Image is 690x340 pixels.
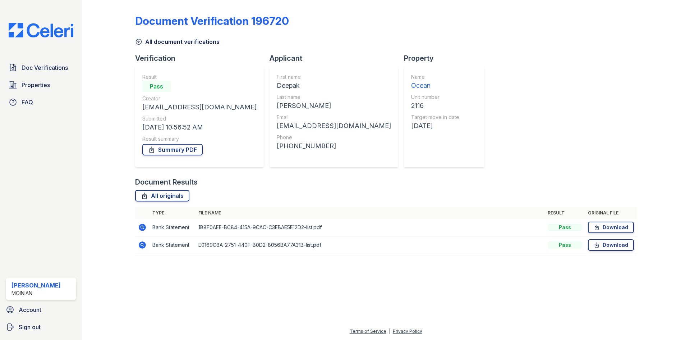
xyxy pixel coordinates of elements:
[411,94,459,101] div: Unit number
[22,63,68,72] span: Doc Verifications
[3,320,79,334] a: Sign out
[142,115,257,122] div: Submitted
[588,239,634,251] a: Download
[270,53,404,63] div: Applicant
[6,60,76,75] a: Doc Verifications
[3,23,79,37] img: CE_Logo_Blue-a8612792a0a2168367f1c8372b55b34899dd931a85d93a1a3d3e32e68fde9ad4.png
[411,81,459,91] div: Ocean
[135,53,270,63] div: Verification
[411,121,459,131] div: [DATE]
[277,94,391,101] div: Last name
[277,101,391,111] div: [PERSON_NAME]
[588,222,634,233] a: Download
[135,177,198,187] div: Document Results
[545,207,585,219] th: Result
[149,207,195,219] th: Type
[277,134,391,141] div: Phone
[277,141,391,151] div: [PHONE_NUMBER]
[22,98,33,106] span: FAQ
[411,114,459,121] div: Target move in date
[11,281,61,290] div: [PERSON_NAME]
[389,328,390,334] div: |
[277,81,391,91] div: Deepak
[195,219,545,236] td: 1B8F0AEE-BC84-415A-9CAC-C3EBAE5E12D2-list.pdf
[393,328,422,334] a: Privacy Policy
[135,37,220,46] a: All document verifications
[142,81,171,92] div: Pass
[350,328,386,334] a: Terms of Service
[149,219,195,236] td: Bank Statement
[548,224,582,231] div: Pass
[277,114,391,121] div: Email
[195,236,545,254] td: E0169C8A-2751-440F-B0D2-8056BA77A31B-list.pdf
[3,303,79,317] a: Account
[6,78,76,92] a: Properties
[19,305,41,314] span: Account
[195,207,545,219] th: File name
[142,135,257,142] div: Result summary
[142,122,257,132] div: [DATE] 10:56:52 AM
[411,73,459,91] a: Name Ocean
[135,190,189,201] a: All originals
[585,207,637,219] th: Original file
[277,73,391,81] div: First name
[411,73,459,81] div: Name
[149,236,195,254] td: Bank Statement
[277,121,391,131] div: [EMAIL_ADDRESS][DOMAIN_NAME]
[19,323,41,331] span: Sign out
[142,73,257,81] div: Result
[548,241,582,249] div: Pass
[6,95,76,109] a: FAQ
[11,290,61,297] div: Moinian
[142,95,257,102] div: Creator
[404,53,490,63] div: Property
[135,14,289,27] div: Document Verification 196720
[411,101,459,111] div: 2116
[142,102,257,112] div: [EMAIL_ADDRESS][DOMAIN_NAME]
[22,81,50,89] span: Properties
[142,144,203,155] a: Summary PDF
